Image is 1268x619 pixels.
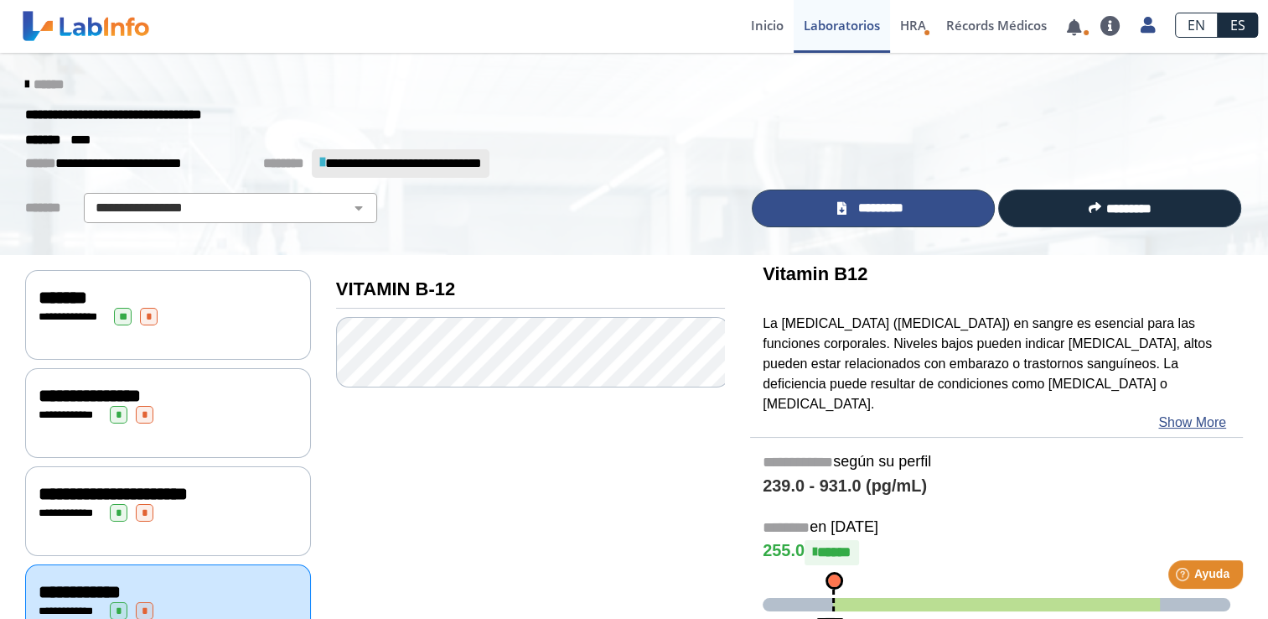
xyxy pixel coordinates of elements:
a: ES [1218,13,1258,38]
iframe: Help widget launcher [1119,554,1250,601]
b: Vitamin B12 [763,263,867,284]
p: La [MEDICAL_DATA] ([MEDICAL_DATA]) en sangre es esencial para las funciones corporales. Niveles b... [763,314,1230,414]
h4: 239.0 - 931.0 (pg/mL) [763,476,1230,497]
span: HRA [900,17,926,34]
b: VITAMIN B-12 [336,278,455,299]
a: EN [1175,13,1218,38]
h4: 255.0 [763,540,1230,565]
h5: en [DATE] [763,518,1230,538]
a: Show More [1158,413,1226,433]
h5: según su perfil [763,453,1230,472]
